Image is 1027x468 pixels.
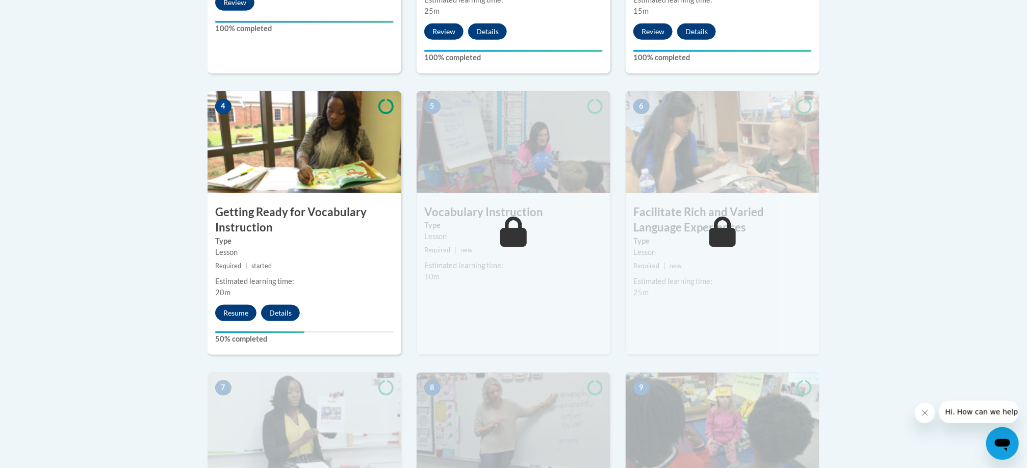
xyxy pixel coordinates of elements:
[424,220,603,231] label: Type
[215,333,394,345] label: 50% completed
[424,50,603,52] div: Your progress
[633,380,650,396] span: 9
[626,91,819,193] img: Course Image
[215,21,394,23] div: Your progress
[245,262,247,270] span: |
[460,246,473,254] span: new
[424,231,603,242] div: Lesson
[915,403,935,423] iframe: Close message
[670,262,682,270] span: new
[633,247,812,258] div: Lesson
[626,204,819,236] h3: Facilitate Rich and Varied Language Experiences
[986,427,1019,460] iframe: Button to launch messaging window
[6,7,83,15] span: Hi. How can we help?
[939,401,1019,423] iframe: Message from company
[215,236,394,247] label: Type
[633,7,649,15] span: 15m
[633,262,659,270] span: Required
[633,50,812,52] div: Your progress
[215,262,241,270] span: Required
[424,272,440,281] span: 10m
[454,246,456,254] span: |
[633,276,812,287] div: Estimated learning time:
[251,262,272,270] span: started
[215,331,304,333] div: Your progress
[633,236,812,247] label: Type
[215,276,394,287] div: Estimated learning time:
[424,99,441,114] span: 5
[424,52,603,63] label: 100% completed
[261,305,300,321] button: Details
[417,204,610,220] h3: Vocabulary Instruction
[633,52,812,63] label: 100% completed
[215,305,256,321] button: Resume
[417,91,610,193] img: Course Image
[633,99,650,114] span: 6
[215,380,232,396] span: 7
[468,23,507,40] button: Details
[208,204,401,236] h3: Getting Ready for Vocabulary Instruction
[677,23,716,40] button: Details
[424,260,603,271] div: Estimated learning time:
[215,247,394,258] div: Lesson
[424,7,440,15] span: 25m
[215,23,394,34] label: 100% completed
[424,23,464,40] button: Review
[208,91,401,193] img: Course Image
[215,99,232,114] span: 4
[633,288,649,297] span: 25m
[424,380,441,396] span: 8
[633,23,673,40] button: Review
[663,262,665,270] span: |
[215,288,230,297] span: 20m
[424,246,450,254] span: Required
